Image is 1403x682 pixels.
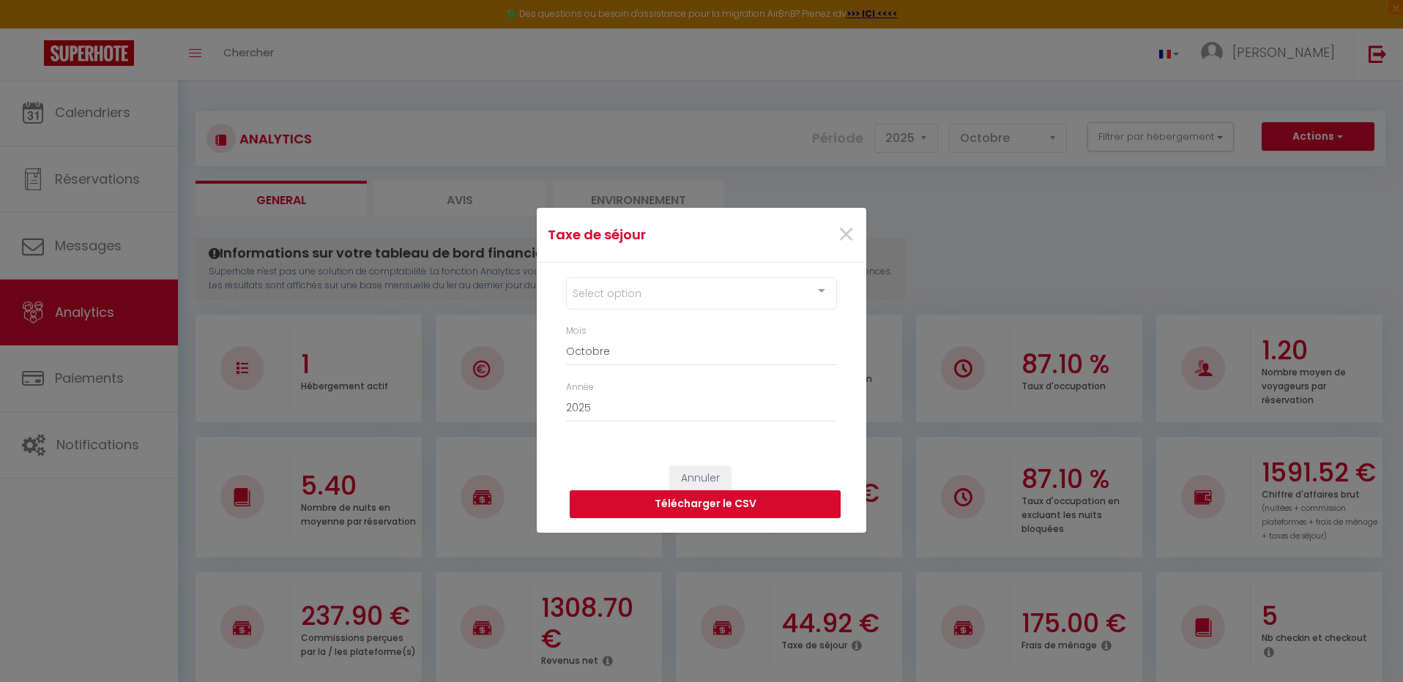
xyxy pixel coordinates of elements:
[837,220,855,251] button: Close
[670,466,731,491] button: Annuler
[837,213,855,257] span: ×
[570,490,841,518] button: Télécharger le CSV
[566,381,594,394] label: Année
[548,225,746,245] h4: Taxe de séjour
[573,284,641,301] span: Select option
[566,324,587,338] label: Mois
